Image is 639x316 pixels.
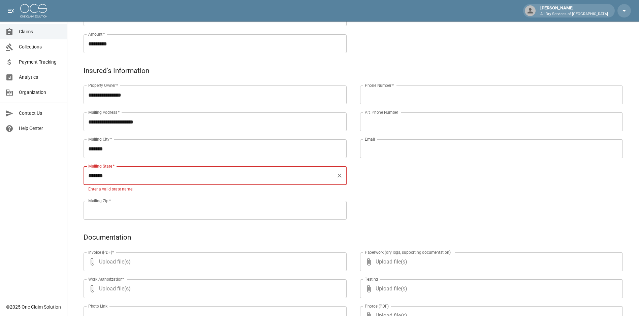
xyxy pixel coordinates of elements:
[19,43,62,50] span: Collections
[4,4,18,17] button: open drawer
[6,304,61,310] div: © 2025 One Claim Solution
[538,5,611,17] div: [PERSON_NAME]
[540,11,608,17] p: All Dry Services of [GEOGRAPHIC_DATA]
[19,125,62,132] span: Help Center
[88,136,112,142] label: Mailing City
[19,59,62,66] span: Payment Tracking
[376,279,605,298] span: Upload file(s)
[365,109,398,115] label: Alt. Phone Number
[376,252,605,271] span: Upload file(s)
[88,276,124,282] label: Work Authorization*
[88,31,105,37] label: Amount
[88,303,107,309] label: Photo Link
[335,171,344,180] button: Clear
[365,303,389,309] label: Photos (PDF)
[365,136,375,142] label: Email
[99,279,328,298] span: Upload file(s)
[99,252,328,271] span: Upload file(s)
[20,4,47,17] img: ocs-logo-white-transparent.png
[88,198,111,204] label: Mailing Zip
[88,82,118,88] label: Property Owner
[19,89,62,96] span: Organization
[19,28,62,35] span: Claims
[19,110,62,117] span: Contact Us
[365,82,394,88] label: Phone Number
[88,109,120,115] label: Mailing Address
[365,249,451,255] label: Paperwork (dry logs, supporting documentation)
[88,186,342,193] p: Enter a valid state name.
[365,276,378,282] label: Testing
[88,163,115,169] label: Mailing State
[88,249,114,255] label: Invoice (PDF)*
[19,74,62,81] span: Analytics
